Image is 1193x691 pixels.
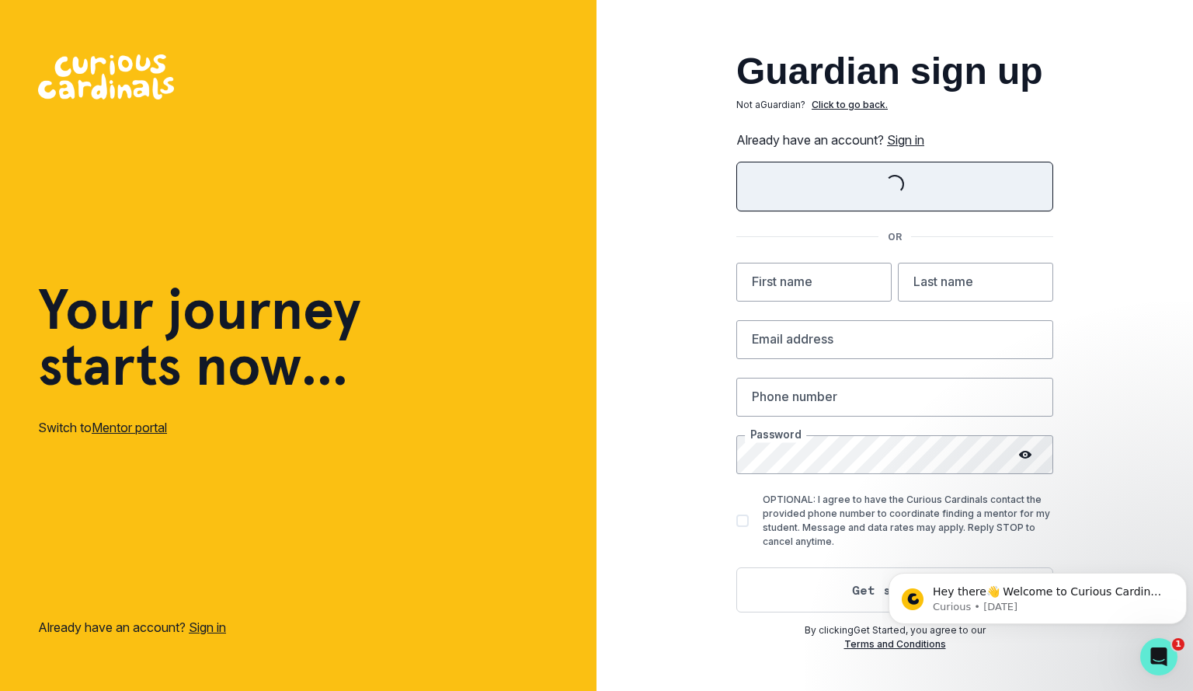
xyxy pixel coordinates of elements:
p: Already have an account? [38,618,226,637]
p: Not a Guardian ? [736,98,805,112]
p: Click to go back. [812,98,888,112]
p: By clicking Get Started , you agree to our [736,623,1053,637]
h2: Guardian sign up [736,53,1053,90]
a: Terms and Conditions [844,638,946,650]
span: 1 [1172,638,1184,651]
p: Already have an account? [736,131,1053,149]
button: Get started [736,567,1053,612]
a: Mentor portal [92,420,167,435]
p: OR [878,230,911,244]
a: Sign in [887,132,924,148]
img: Curious Cardinals Logo [38,54,174,99]
h1: Your journey starts now... [38,281,361,393]
iframe: Intercom live chat [1140,638,1177,675]
a: Sign in [189,619,226,635]
span: Switch to [38,420,92,435]
p: OPTIONAL: I agree to have the Curious Cardinals contact the provided phone number to coordinate f... [763,493,1053,549]
iframe: Intercom notifications message [882,540,1193,649]
button: Sign in with Google (GSuite) [736,162,1053,211]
